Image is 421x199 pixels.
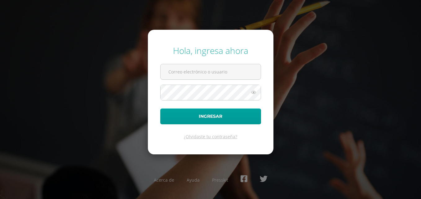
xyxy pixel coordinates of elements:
[184,134,237,139] a: ¿Olvidaste tu contraseña?
[212,177,228,183] a: Presskit
[160,45,261,56] div: Hola, ingresa ahora
[187,177,200,183] a: Ayuda
[160,108,261,124] button: Ingresar
[161,64,261,79] input: Correo electrónico o usuario
[154,177,174,183] a: Acerca de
